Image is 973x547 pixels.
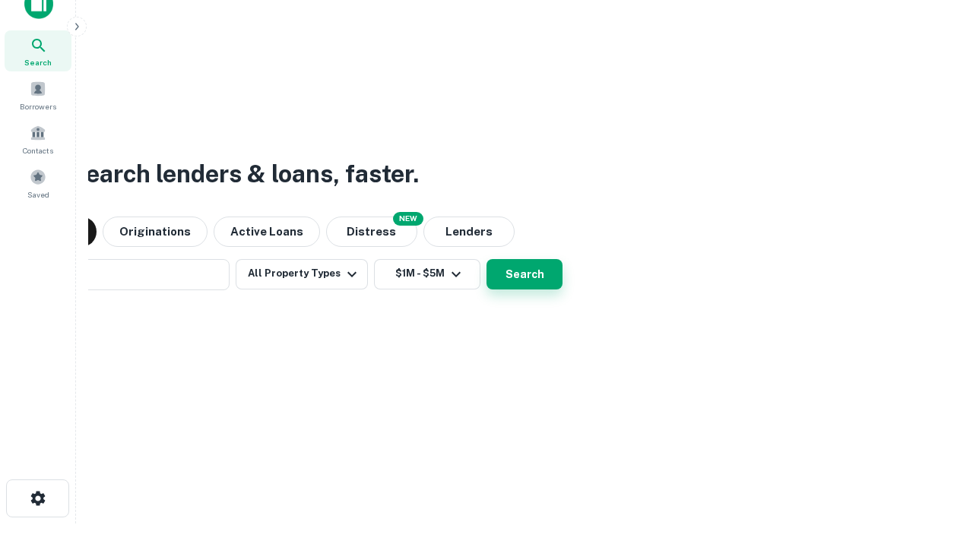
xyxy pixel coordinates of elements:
[5,30,71,71] a: Search
[20,100,56,112] span: Borrowers
[214,217,320,247] button: Active Loans
[393,212,423,226] div: NEW
[103,217,208,247] button: Originations
[5,74,71,115] a: Borrowers
[5,163,71,204] a: Saved
[23,144,53,157] span: Contacts
[27,188,49,201] span: Saved
[24,56,52,68] span: Search
[326,217,417,247] button: Search distressed loans with lien and other non-mortgage details.
[897,425,973,498] iframe: Chat Widget
[423,217,515,247] button: Lenders
[5,119,71,160] a: Contacts
[69,156,419,192] h3: Search lenders & loans, faster.
[486,259,563,289] button: Search
[374,259,480,289] button: $1M - $5M
[236,259,368,289] button: All Property Types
